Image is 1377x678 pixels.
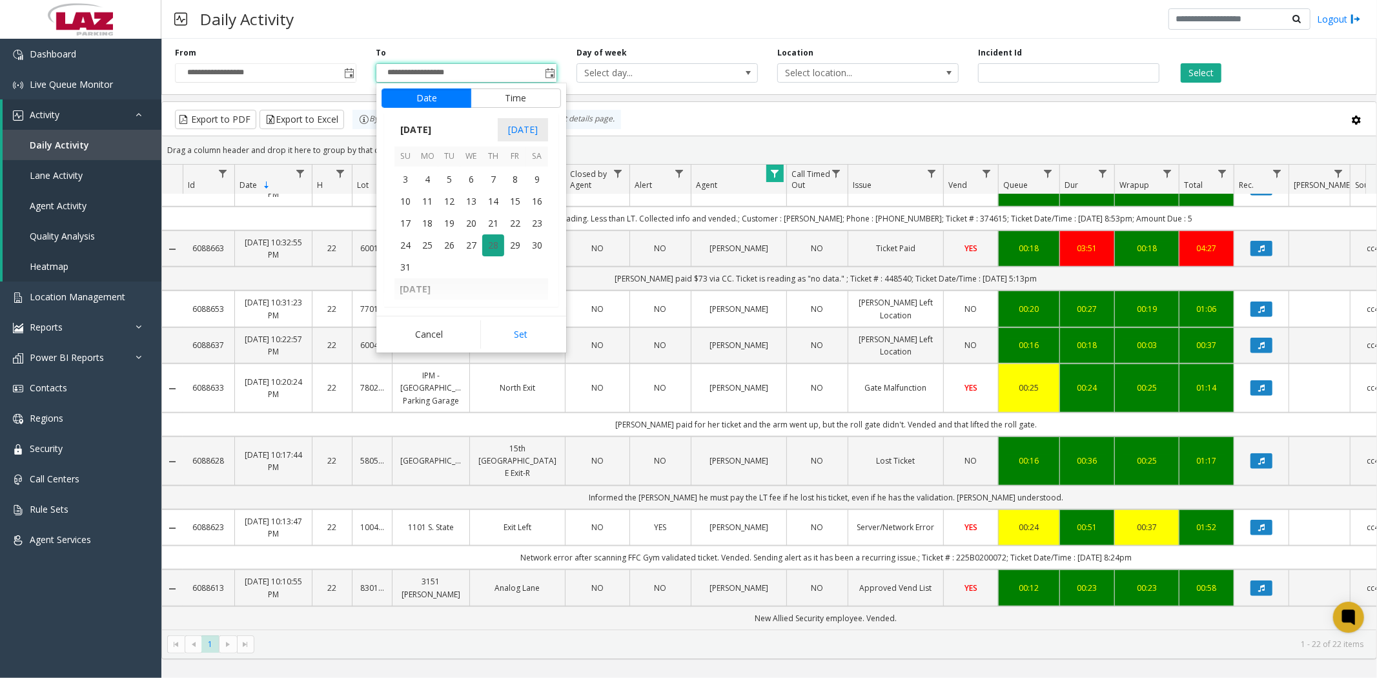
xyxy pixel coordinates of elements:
[1123,455,1171,467] div: 00:25
[952,303,990,315] a: NO
[320,303,344,315] a: 22
[952,521,990,533] a: YES
[526,169,548,190] td: Saturday, August 9, 2025
[320,339,344,351] a: 22
[1006,339,1052,351] div: 00:16
[1351,12,1361,26] img: logout
[1006,303,1052,315] a: 00:20
[243,296,304,321] a: [DATE] 10:31:23 PM
[190,521,227,533] a: 6088623
[795,521,840,533] a: NO
[13,293,23,303] img: 'icon'
[162,384,183,394] a: Collapse Details
[360,339,384,351] a: 600405
[638,339,683,351] a: NO
[699,382,779,394] a: [PERSON_NAME]
[795,455,840,467] a: NO
[699,521,779,533] a: [PERSON_NAME]
[243,333,304,358] a: [DATE] 10:22:57 PM
[13,414,23,424] img: 'icon'
[638,303,683,315] a: NO
[438,212,460,234] span: 19
[400,521,462,533] a: 1101 S. State
[573,455,622,467] a: NO
[1187,303,1226,315] a: 01:06
[964,243,977,254] span: YES
[526,190,548,212] span: 16
[416,212,438,234] span: 18
[320,582,344,594] a: 22
[591,582,604,593] span: NO
[1068,242,1107,254] div: 03:51
[13,384,23,394] img: 'icon'
[30,351,104,364] span: Power BI Reports
[243,515,304,540] a: [DATE] 10:13:47 PM
[573,382,622,394] a: NO
[332,165,349,182] a: H Filter Menu
[438,300,460,322] span: 2
[1006,521,1052,533] a: 00:24
[638,521,683,533] a: YES
[243,376,304,400] a: [DATE] 10:20:24 PM
[1006,582,1052,594] a: 00:12
[30,260,68,272] span: Heatmap
[1123,242,1171,254] a: 00:18
[190,582,227,594] a: 6088613
[1181,63,1221,83] button: Select
[30,321,63,333] span: Reports
[795,339,840,351] a: NO
[482,169,504,190] td: Thursday, August 7, 2025
[359,114,369,125] img: infoIcon.svg
[3,221,161,251] a: Quality Analysis
[573,242,622,254] a: NO
[13,110,23,121] img: 'icon'
[360,382,384,394] a: 780290
[504,234,526,256] td: Friday, August 29, 2025
[30,230,95,242] span: Quality Analysis
[460,300,482,322] span: 3
[1187,242,1226,254] a: 04:27
[504,190,526,212] span: 15
[1187,521,1226,533] div: 01:52
[30,412,63,424] span: Regions
[162,457,183,467] a: Collapse Details
[478,582,557,594] a: Analog Lane
[460,190,482,212] td: Wednesday, August 13, 2025
[243,236,304,261] a: [DATE] 10:32:55 PM
[699,582,779,594] a: [PERSON_NAME]
[478,442,557,480] a: 15th [GEOGRAPHIC_DATA] E Exit-R
[162,244,183,254] a: Collapse Details
[795,242,840,254] a: NO
[526,300,548,322] td: Saturday, September 6, 2025
[30,200,87,212] span: Agent Activity
[1317,12,1361,26] a: Logout
[162,523,183,533] a: Collapse Details
[638,582,683,594] a: NO
[460,300,482,322] td: Wednesday, September 3, 2025
[526,234,548,256] td: Saturday, August 30, 2025
[460,212,482,234] td: Wednesday, August 20, 2025
[1006,382,1052,394] div: 00:25
[573,303,622,315] a: NO
[1094,165,1112,182] a: Dur Filter Menu
[504,300,526,322] span: 5
[1068,382,1107,394] a: 00:24
[30,442,63,455] span: Security
[1006,455,1052,467] a: 00:16
[292,165,309,182] a: Date Filter Menu
[482,300,504,322] span: 4
[828,165,845,182] a: Call Timed Out Filter Menu
[1068,455,1107,467] a: 00:36
[1068,582,1107,594] div: 00:23
[856,382,935,394] a: Gate Malfunction
[438,234,460,256] td: Tuesday, August 26, 2025
[3,190,161,221] a: Agent Activity
[1068,339,1107,351] a: 00:18
[1187,582,1226,594] div: 00:58
[460,234,482,256] span: 27
[394,256,416,278] span: 31
[214,165,232,182] a: Id Filter Menu
[965,303,977,314] span: NO
[394,169,416,190] td: Sunday, August 3, 2025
